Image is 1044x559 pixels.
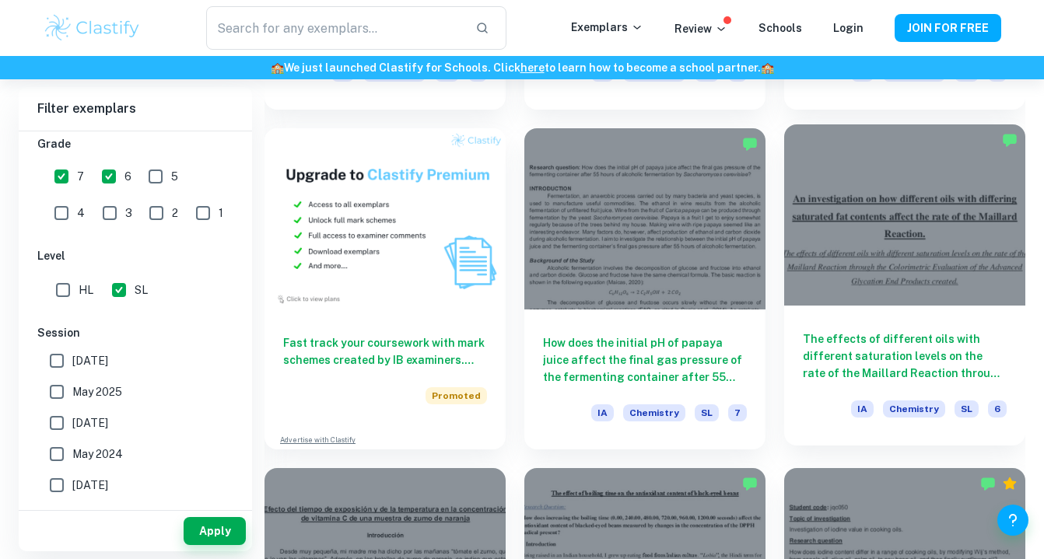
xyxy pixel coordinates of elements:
[37,324,233,341] h6: Session
[72,445,123,463] span: May 2024
[72,352,108,369] span: [DATE]
[72,414,108,431] span: [DATE]
[571,19,643,36] p: Exemplars
[674,20,727,37] p: Review
[1002,476,1018,491] div: Premium
[280,435,356,445] a: Advertise with Clastify
[883,400,945,418] span: Chemistry
[171,168,178,185] span: 5
[19,87,252,131] h6: Filter exemplars
[833,22,864,34] a: Login
[37,135,233,152] h6: Grade
[895,14,1001,42] button: JOIN FOR FREE
[761,61,774,74] span: 🏫
[623,404,685,421] span: Chemistry
[271,61,284,74] span: 🏫
[520,61,545,74] a: here
[72,477,108,494] span: [DATE]
[758,22,802,34] a: Schools
[37,247,233,264] h6: Level
[742,136,758,152] img: Marked
[524,128,765,449] a: How does the initial pH of papaya juice affect the final gas pressure of the fermenting container...
[3,59,1041,76] h6: We just launched Clastify for Schools. Click to learn how to become a school partner.
[695,404,719,421] span: SL
[784,128,1025,449] a: The effects of different oils with different saturation levels on the rate of the Maillard Reacti...
[206,6,463,50] input: Search for any exemplars...
[184,517,246,545] button: Apply
[265,128,506,309] img: Thumbnail
[988,400,1007,418] span: 6
[77,204,85,222] span: 4
[283,334,487,369] h6: Fast track your coursework with mark schemes created by IB examiners. Upgrade now
[43,12,142,44] img: Clastify logo
[980,476,996,491] img: Marked
[79,281,93,299] span: HL
[77,168,84,185] span: 7
[803,330,1007,382] h6: The effects of different oils with different saturation levels on the rate of the Maillard Reacti...
[172,204,178,222] span: 2
[591,404,614,421] span: IA
[124,168,131,185] span: 6
[1002,132,1018,148] img: Marked
[426,387,487,404] span: Promoted
[125,204,132,222] span: 3
[219,204,223,222] span: 1
[955,400,979,418] span: SL
[851,400,874,418] span: IA
[997,505,1028,536] button: Help and Feedback
[742,476,758,491] img: Marked
[728,404,747,421] span: 7
[72,383,122,400] span: May 2025
[543,334,747,386] h6: How does the initial pH of papaya juice affect the final gas pressure of the fermenting container...
[135,281,148,299] span: SL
